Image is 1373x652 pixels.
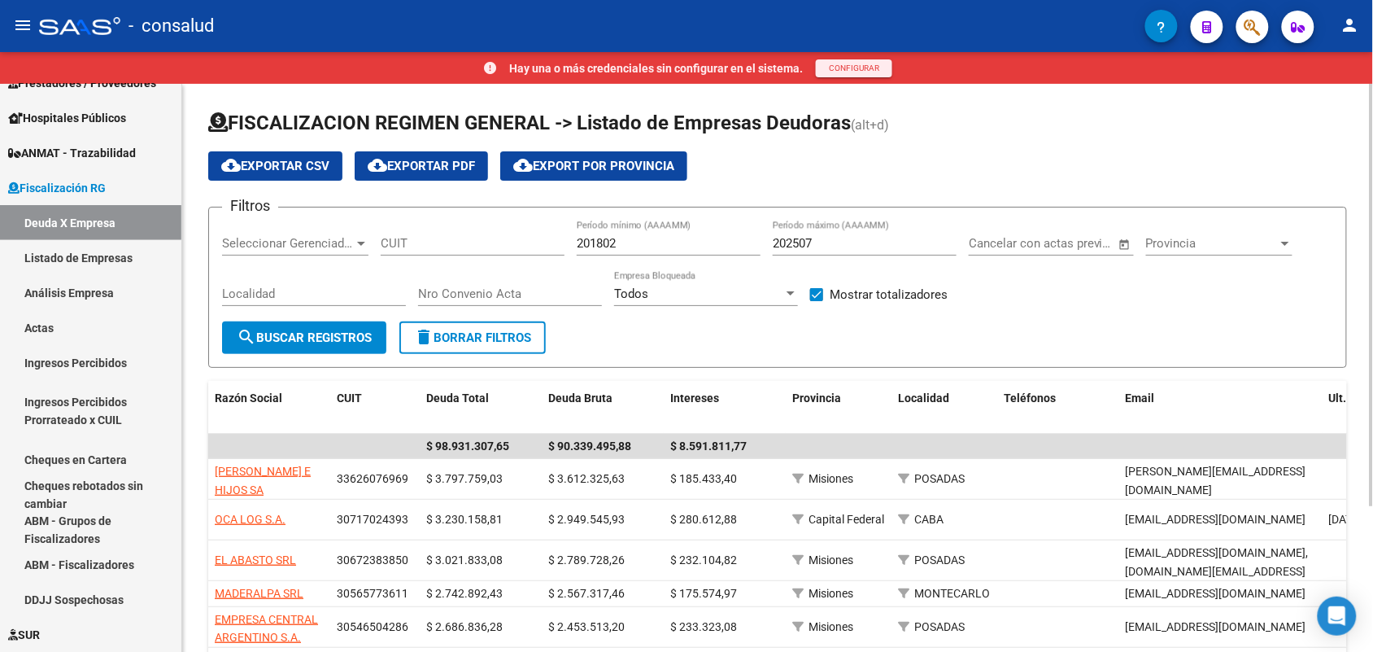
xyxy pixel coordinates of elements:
span: $ 3.797.759,03 [426,472,503,485]
span: ANMAT - Trazabilidad [8,144,136,162]
span: EMPRESA CENTRAL ARGENTINO S.A. [215,613,318,645]
span: Capital Federal [809,513,884,526]
span: (alt+d) [851,117,889,133]
button: Exportar PDF [355,151,488,181]
datatable-header-cell: Teléfonos [997,381,1119,435]
span: 30672383850 [337,554,408,567]
span: Borrar Filtros [414,330,531,345]
span: [PERSON_NAME][EMAIL_ADDRESS][DOMAIN_NAME] [1126,465,1306,497]
span: $ 2.686.836,28 [426,620,503,633]
span: OCA LOG S.A. [215,513,285,526]
span: $ 3.612.325,63 [548,472,625,485]
span: MONTECARLO [914,587,990,600]
datatable-header-cell: Razón Social [208,381,330,435]
span: [PERSON_NAME] E HIJOS SA [215,465,311,497]
span: $ 280.612,88 [670,513,737,526]
span: Deuda Total [426,392,489,405]
span: $ 2.949.545,93 [548,513,625,526]
span: [EMAIL_ADDRESS][DOMAIN_NAME],[DOMAIN_NAME][EMAIL_ADDRESS][DOMAIN_NAME] [1126,546,1309,597]
datatable-header-cell: Intereses [664,381,786,435]
span: [EMAIL_ADDRESS][DOMAIN_NAME] [1126,587,1306,600]
span: Export por Provincia [513,159,674,173]
span: $ 8.591.811,77 [670,440,747,453]
span: Hospitales Públicos [8,109,126,127]
span: Misiones [809,472,853,485]
h3: Filtros [222,195,278,217]
mat-icon: cloud_download [368,155,387,175]
span: Provincia [792,392,841,405]
button: Open calendar [1115,235,1134,254]
span: Exportar CSV [221,159,329,173]
span: [EMAIL_ADDRESS][DOMAIN_NAME] [1126,513,1306,526]
span: $ 2.789.728,26 [548,554,625,567]
span: Misiones [809,587,853,600]
span: Misiones [809,620,853,633]
span: FISCALIZACION REGIMEN GENERAL -> Listado de Empresas Deudoras [208,112,851,134]
span: $ 233.323,08 [670,620,737,633]
span: $ 2.742.892,43 [426,587,503,600]
mat-icon: search [237,327,256,347]
span: 30717024393 [337,513,408,526]
span: Ult. Acta [1329,392,1373,405]
span: Buscar Registros [237,330,372,345]
span: Provincia [1146,236,1278,251]
span: Mostrar totalizadores [830,285,948,304]
button: CONFIGURAR [816,59,892,77]
span: 30565773611 [337,587,408,600]
span: Deuda Bruta [548,392,612,405]
span: Teléfonos [1004,392,1056,405]
datatable-header-cell: Email [1119,381,1323,435]
span: - consalud [129,8,214,44]
span: CUIT [337,392,362,405]
span: $ 98.931.307,65 [426,440,509,453]
span: 30546504286 [337,620,408,633]
button: Borrar Filtros [399,322,546,354]
span: SUR [8,626,40,644]
span: $ 185.433,40 [670,472,737,485]
span: Fiscalización RG [8,179,106,197]
span: 33626076969 [337,472,408,485]
span: Todos [614,287,648,301]
span: POSADAS [914,472,965,485]
mat-icon: menu [13,15,33,35]
datatable-header-cell: Deuda Total [420,381,542,435]
span: Localidad [898,392,949,405]
p: Hay una o más credenciales sin configurar en el sistema. [509,59,803,77]
span: [DATE] [1329,513,1362,526]
mat-icon: cloud_download [221,155,241,175]
span: Misiones [809,554,853,567]
span: EL ABASTO SRL [215,554,296,567]
button: Exportar CSV [208,151,342,181]
span: POSADAS [914,554,965,567]
datatable-header-cell: Provincia [786,381,891,435]
button: Export por Provincia [500,151,687,181]
span: CONFIGURAR [829,63,879,72]
datatable-header-cell: Deuda Bruta [542,381,664,435]
span: $ 3.230.158,81 [426,513,503,526]
button: Buscar Registros [222,322,386,354]
span: Exportar PDF [368,159,475,173]
span: Email [1126,392,1155,405]
span: $ 3.021.833,08 [426,554,503,567]
span: CABA [914,513,944,526]
datatable-header-cell: CUIT [330,381,420,435]
span: POSADAS [914,620,965,633]
span: $ 90.339.495,88 [548,440,631,453]
div: Open Intercom Messenger [1318,597,1357,636]
span: $ 175.574,97 [670,587,737,600]
mat-icon: cloud_download [513,155,533,175]
span: Seleccionar Gerenciador [222,236,354,251]
mat-icon: delete [414,327,434,347]
datatable-header-cell: Localidad [891,381,997,435]
span: $ 2.453.513,20 [548,620,625,633]
span: $ 2.567.317,46 [548,587,625,600]
span: MADERALPA SRL [215,587,303,600]
span: Razón Social [215,392,282,405]
span: [EMAIL_ADDRESS][DOMAIN_NAME] [1126,620,1306,633]
mat-icon: person [1340,15,1360,35]
span: $ 232.104,82 [670,554,737,567]
span: Intereses [670,392,719,405]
